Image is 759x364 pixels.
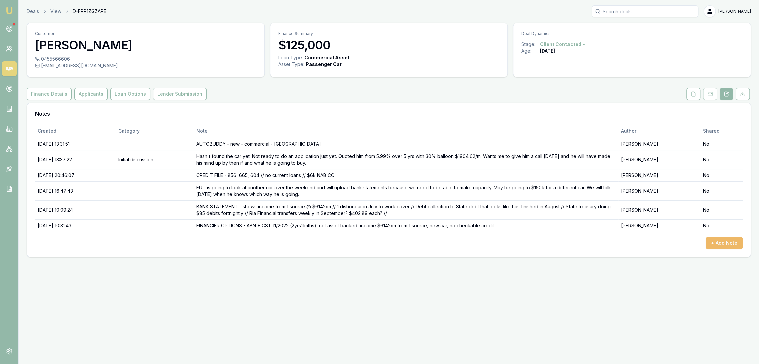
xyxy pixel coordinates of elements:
[110,88,150,100] button: Loan Options
[618,150,700,169] td: [PERSON_NAME]
[116,124,194,138] th: Category
[194,181,618,200] td: FU - is going to look at another car over the weekend and will upload bank statements because we ...
[194,169,618,181] td: CREDIT FILE - 856, 665, 604 // no current loans // $6k NAB CC
[5,7,13,15] img: emu-icon-u.png
[73,88,109,100] a: Applicants
[521,31,743,36] p: Deal Dynamics
[618,219,700,232] td: [PERSON_NAME]
[521,41,540,48] div: Stage:
[35,56,256,62] div: 0455566606
[521,48,540,54] div: Age:
[35,31,256,36] p: Customer
[706,237,743,249] button: + Add Note
[618,181,700,200] td: [PERSON_NAME]
[35,38,256,52] h3: [PERSON_NAME]
[194,200,618,219] td: BANK STATEMENT - shows income from 1 source @ $6142/m // 1 dishonour in July to work cover // Deb...
[700,200,743,219] td: No
[618,200,700,219] td: [PERSON_NAME]
[700,138,743,150] td: No
[27,8,39,15] a: Deals
[194,219,618,232] td: FINANCIER OPTIONS - ABN + GST 11/2022 (2yrs11mths), not asset backed, income $6142/m from 1 sourc...
[194,124,618,138] th: Note
[27,8,106,15] nav: breadcrumb
[194,138,618,150] td: AUTOBUDDY - new - commercial - [GEOGRAPHIC_DATA]
[27,88,72,100] button: Finance Details
[35,138,116,150] td: [DATE] 13:31:51
[194,150,618,169] td: Hasn't found the car yet. Not ready to do an application just yet. Quoted him from 5.99% over 5 y...
[700,169,743,181] td: No
[278,38,499,52] h3: $125,000
[304,54,350,61] div: Commercial Asset
[592,5,698,17] input: Search deals
[35,169,116,181] td: [DATE] 20:46:07
[278,61,304,68] div: Asset Type :
[35,181,116,200] td: [DATE] 16:47:43
[718,9,751,14] span: [PERSON_NAME]
[35,62,256,69] div: [EMAIL_ADDRESS][DOMAIN_NAME]
[73,8,106,15] span: D-FRR1ZGZAPE
[35,219,116,232] td: [DATE] 10:31:43
[153,88,207,100] button: Lender Submission
[306,61,342,68] div: Passenger Car
[618,169,700,181] td: [PERSON_NAME]
[74,88,108,100] button: Applicants
[35,124,116,138] th: Created
[540,41,586,48] button: Client Contacted
[540,48,555,54] div: [DATE]
[50,8,61,15] a: View
[152,88,208,100] a: Lender Submission
[700,124,743,138] th: Shared
[700,150,743,169] td: No
[109,88,152,100] a: Loan Options
[618,138,700,150] td: [PERSON_NAME]
[116,150,194,169] td: Initial discussion
[35,111,743,116] h3: Notes
[700,181,743,200] td: No
[618,124,700,138] th: Author
[278,54,303,61] div: Loan Type:
[35,200,116,219] td: [DATE] 10:09:24
[27,88,73,100] a: Finance Details
[700,219,743,232] td: No
[35,150,116,169] td: [DATE] 13:37:22
[278,31,499,36] p: Finance Summary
